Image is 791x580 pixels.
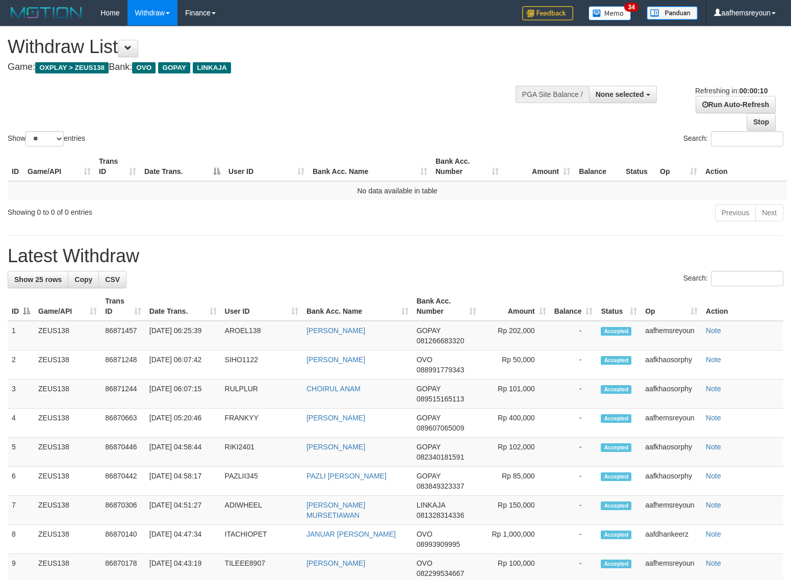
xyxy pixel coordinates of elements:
[101,292,145,321] th: Trans ID: activate to sort column ascending
[706,472,721,480] a: Note
[307,472,387,480] a: PAZLI [PERSON_NAME]
[503,152,574,181] th: Amount: activate to sort column ascending
[480,467,550,496] td: Rp 85,000
[601,531,631,539] span: Accepted
[145,409,221,438] td: [DATE] 05:20:46
[550,496,597,525] td: -
[307,414,365,422] a: [PERSON_NAME]
[706,443,721,451] a: Note
[550,380,597,409] td: -
[34,380,101,409] td: ZEUS138
[706,414,721,422] a: Note
[101,525,145,554] td: 86870140
[516,86,589,103] div: PGA Site Balance /
[597,292,641,321] th: Status: activate to sort column ascending
[307,559,365,567] a: [PERSON_NAME]
[550,350,597,380] td: -
[417,530,432,538] span: OVO
[221,350,302,380] td: SIHO1122
[589,6,631,20] img: Button%20Memo.svg
[101,496,145,525] td: 86870306
[550,467,597,496] td: -
[601,501,631,510] span: Accepted
[589,86,657,103] button: None selected
[221,496,302,525] td: ADIWHEEL
[14,275,62,284] span: Show 25 rows
[641,409,702,438] td: aafhemsreyoun
[480,292,550,321] th: Amount: activate to sort column ascending
[101,380,145,409] td: 86871244
[696,96,776,113] a: Run Auto-Refresh
[307,356,365,364] a: [PERSON_NAME]
[706,385,721,393] a: Note
[221,380,302,409] td: RULPLUR
[550,321,597,350] td: -
[307,326,365,335] a: [PERSON_NAME]
[596,90,644,98] span: None selected
[641,350,702,380] td: aafkhaosorphy
[8,525,34,554] td: 8
[711,131,783,146] input: Search:
[101,321,145,350] td: 86871457
[145,438,221,467] td: [DATE] 04:58:44
[307,443,365,451] a: [PERSON_NAME]
[309,152,431,181] th: Bank Acc. Name: activate to sort column ascending
[711,271,783,286] input: Search:
[641,496,702,525] td: aafhemsreyoun
[34,292,101,321] th: Game/API: activate to sort column ascending
[601,472,631,481] span: Accepted
[417,472,441,480] span: GOPAY
[307,385,361,393] a: CHOIRUL ANAM
[624,3,638,12] span: 34
[480,496,550,525] td: Rp 150,000
[8,350,34,380] td: 2
[695,87,768,95] span: Refreshing in:
[8,62,517,72] h4: Game: Bank:
[601,385,631,394] span: Accepted
[702,292,783,321] th: Action
[8,496,34,525] td: 7
[221,409,302,438] td: FRANKYY
[8,181,787,200] td: No data available in table
[307,501,365,519] a: [PERSON_NAME] MURSETIAWAN
[522,6,573,20] img: Feedback.jpg
[302,292,413,321] th: Bank Acc. Name: activate to sort column ascending
[145,380,221,409] td: [DATE] 06:07:15
[101,438,145,467] td: 86870446
[8,152,23,181] th: ID
[145,292,221,321] th: Date Trans.: activate to sort column ascending
[34,409,101,438] td: ZEUS138
[417,540,461,548] span: Copy 08993909995 to clipboard
[34,321,101,350] td: ZEUS138
[683,131,783,146] label: Search:
[221,321,302,350] td: AROEL138
[641,380,702,409] td: aafkhaosorphy
[706,501,721,509] a: Note
[8,467,34,496] td: 6
[221,292,302,321] th: User ID: activate to sort column ascending
[417,559,432,567] span: OVO
[601,356,631,365] span: Accepted
[8,203,322,217] div: Showing 0 to 0 of 0 entries
[145,350,221,380] td: [DATE] 06:07:42
[221,438,302,467] td: RIKI2401
[601,414,631,423] span: Accepted
[417,511,464,519] span: Copy 081328314336 to clipboard
[550,525,597,554] td: -
[23,152,95,181] th: Game/API: activate to sort column ascending
[480,438,550,467] td: Rp 102,000
[480,380,550,409] td: Rp 101,000
[34,350,101,380] td: ZEUS138
[34,467,101,496] td: ZEUS138
[417,385,441,393] span: GOPAY
[755,204,783,221] a: Next
[145,467,221,496] td: [DATE] 04:58:17
[701,152,787,181] th: Action
[8,5,85,20] img: MOTION_logo.png
[417,395,464,403] span: Copy 089515165113 to clipboard
[193,62,231,73] span: LINKAJA
[480,350,550,380] td: Rp 50,000
[641,292,702,321] th: Op: activate to sort column ascending
[417,356,432,364] span: OVO
[747,113,776,131] a: Stop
